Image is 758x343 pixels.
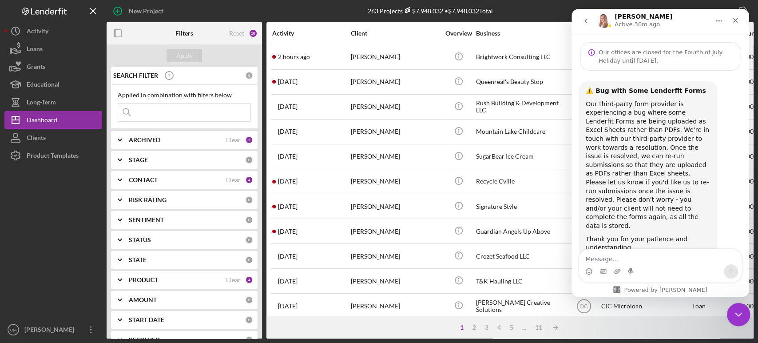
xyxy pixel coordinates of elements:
[278,128,298,135] time: 2025-09-09 15:22
[229,30,244,37] div: Reset
[4,76,102,93] button: Educational
[531,324,547,331] div: 11
[476,95,565,119] div: Rush Building & Development LLC
[493,324,505,331] div: 4
[727,303,750,327] iframe: Intercom live chat
[351,70,440,94] div: [PERSON_NAME]
[129,296,157,303] b: AMOUNT
[4,58,102,76] button: Grants
[249,29,258,38] div: 10
[4,129,102,147] a: Clients
[27,40,43,60] div: Loans
[129,196,167,203] b: RISK RATING
[245,316,253,324] div: 0
[480,324,493,331] div: 3
[351,170,440,193] div: [PERSON_NAME]
[27,111,57,131] div: Dashboard
[176,49,193,62] div: Apply
[476,269,565,293] div: T&K Hauling LLC
[351,269,440,293] div: [PERSON_NAME]
[4,22,102,40] button: Activity
[175,30,193,37] b: Filters
[476,30,565,37] div: Business
[129,276,158,283] b: PRODUCT
[226,276,241,283] div: Clear
[4,111,102,129] button: Dashboard
[476,170,565,193] div: Recycle Cville
[107,2,172,20] button: New Project
[476,195,565,218] div: Signature Style
[734,302,757,310] span: $50,000
[703,2,754,20] button: Export
[245,196,253,204] div: 0
[167,49,202,62] button: Apply
[245,236,253,244] div: 0
[272,30,350,37] div: Activity
[245,296,253,304] div: 0
[129,316,164,323] b: START DATE
[129,256,147,263] b: STATE
[278,53,310,60] time: 2025-09-15 15:45
[27,76,60,96] div: Educational
[468,324,480,331] div: 2
[476,219,565,243] div: Guardian Angels Up Above
[601,294,690,318] div: CIC Microloan
[27,22,48,42] div: Activity
[518,324,531,331] div: ...
[4,93,102,111] button: Long-Term
[226,136,241,144] div: Clear
[351,120,440,144] div: [PERSON_NAME]
[27,58,45,78] div: Grants
[278,103,298,110] time: 2025-09-10 16:43
[456,324,468,331] div: 1
[505,324,518,331] div: 5
[245,156,253,164] div: 0
[4,40,102,58] button: Loans
[4,147,102,164] button: Product Templates
[245,276,253,284] div: 4
[351,30,440,37] div: Client
[476,145,565,168] div: SugarBear Ice Cream
[403,7,443,15] div: $7,948,032
[571,9,749,297] iframe: Intercom live chat
[692,294,734,318] div: Loan
[351,145,440,168] div: [PERSON_NAME]
[129,136,160,144] b: ARCHIVED
[129,216,164,223] b: SENTIMENT
[580,303,588,310] text: DC
[245,72,253,80] div: 0
[351,219,440,243] div: [PERSON_NAME]
[278,78,298,85] time: 2025-09-12 15:22
[712,2,731,20] div: Export
[129,2,163,20] div: New Project
[476,294,565,318] div: [PERSON_NAME] Creative Solutions
[245,176,253,184] div: 4
[278,178,298,185] time: 2025-09-09 13:20
[4,321,102,339] button: CM[PERSON_NAME]
[129,236,151,243] b: STATUS
[27,93,56,113] div: Long-Term
[278,253,298,260] time: 2025-09-05 17:52
[129,176,158,183] b: CONTACT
